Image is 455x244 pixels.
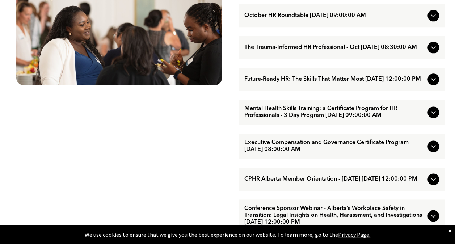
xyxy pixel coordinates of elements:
[244,105,425,119] span: Mental Health Skills Training: a Certificate Program for HR Professionals - 3 Day Program [DATE] ...
[244,44,425,51] span: The Trauma-Informed HR Professional - Oct [DATE] 08:30:00 AM
[338,231,370,238] a: Privacy Page.
[244,176,425,183] span: CPHR Alberta Member Orientation - [DATE] [DATE] 12:00:00 PM
[244,12,425,19] span: October HR Roundtable [DATE] 09:00:00 AM
[244,76,425,83] span: Future-Ready HR: The Skills That Matter Most [DATE] 12:00:00 PM
[244,139,425,153] span: Executive Compensation and Governance Certificate Program [DATE] 08:00:00 AM
[448,227,451,234] div: Dismiss notification
[244,205,425,226] span: Conference Sponsor Webinar - Alberta’s Workplace Safety in Transition: Legal Insights on Health, ...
